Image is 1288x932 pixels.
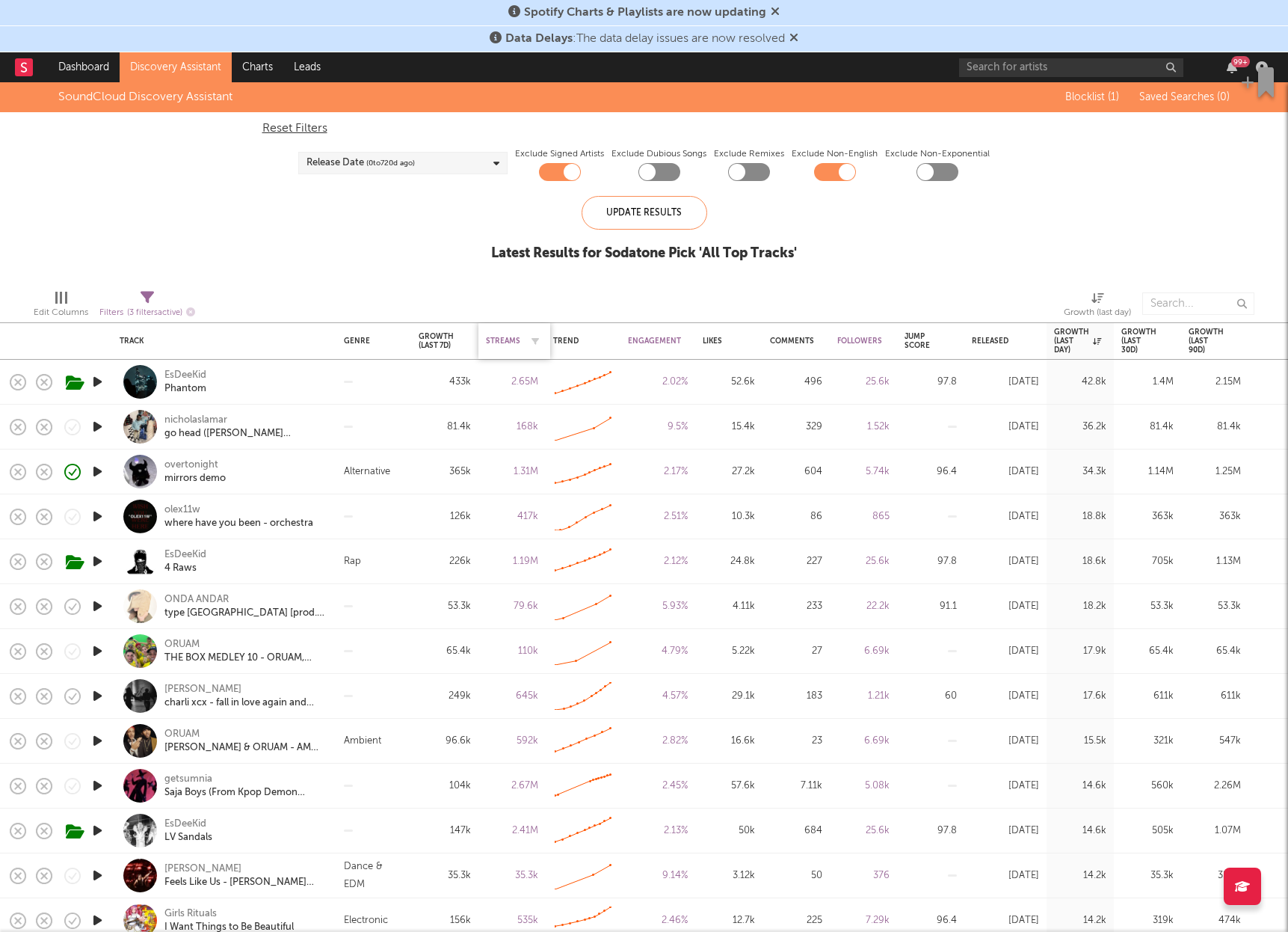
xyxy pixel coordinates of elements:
[1121,553,1174,571] div: 705k
[344,553,361,571] div: Rap
[628,822,688,840] div: 2.13 %
[164,728,325,755] a: ORUAM[PERSON_NAME] & ORUAM - AMOR BANDIDO
[837,373,890,391] div: 25.6k
[58,88,232,106] div: SoundCloud Discovery Assistant
[972,463,1039,481] div: [DATE]
[164,683,241,696] div: [PERSON_NAME]
[837,777,890,795] div: 5.08k
[1121,463,1174,481] div: 1.14M
[164,773,325,786] div: getsumnia
[1189,912,1241,930] div: 474k
[419,373,471,391] div: 433k
[1142,292,1254,315] input: Search...
[1054,777,1106,795] div: 14.6k
[164,382,206,396] div: Phantom
[1054,373,1106,391] div: 42.8k
[1189,643,1241,660] div: 65.4k
[164,818,206,831] a: EsDeeKid
[1064,304,1131,322] div: Growth (last day)
[972,912,1039,930] div: [DATE]
[703,687,755,705] div: 29.1k
[486,822,538,840] div: 2.41M
[164,459,218,472] div: overtonight
[486,867,538,885] div: 35.3k
[1121,643,1174,660] div: 65.4k
[1189,732,1241,750] div: 547k
[770,912,822,930] div: 225
[628,508,688,526] div: 2.51 %
[164,607,325,620] div: type [GEOGRAPHIC_DATA] [prod. UCV]
[837,912,890,930] div: 7.29k
[628,777,688,795] div: 2.45 %
[703,598,755,616] div: 4.11k
[628,463,688,481] div: 2.17 %
[972,867,1039,885] div: [DATE]
[770,867,822,885] div: 50
[164,696,325,710] a: charli xcx - fall in love again and again (wuthering heights) everything is romantic
[164,741,325,755] div: [PERSON_NAME] & ORUAM - AMOR BANDIDO
[703,418,755,436] div: 15.4k
[905,553,957,571] div: 97.8
[164,593,229,607] div: ONDA ANDAR
[703,732,755,750] div: 16.6k
[703,337,733,346] div: Likes
[283,52,331,82] a: Leads
[703,643,755,660] div: 5.22k
[628,337,681,346] div: Engagement
[628,867,688,885] div: 9.14 %
[486,687,538,705] div: 645k
[164,472,226,485] a: mirrors demo
[628,553,688,571] div: 2.12 %
[553,337,606,346] div: Trend
[837,822,890,840] div: 25.6k
[164,862,325,889] a: [PERSON_NAME]Feels Like Us - [PERSON_NAME] ([PERSON_NAME])
[837,643,890,660] div: 6.69k
[486,418,538,436] div: 168k
[770,643,822,660] div: 27
[628,687,688,705] div: 4.57 %
[628,643,688,660] div: 4.79 %
[1121,912,1174,930] div: 319k
[770,337,814,346] div: Comments
[164,369,206,382] a: EsDeeKid
[1054,508,1106,526] div: 18.8k
[703,373,755,391] div: 52.6k
[419,687,471,705] div: 249k
[419,643,471,660] div: 65.4k
[1054,732,1106,750] div: 15.5k
[1189,822,1241,840] div: 1.07M
[703,777,755,795] div: 57.6k
[48,52,120,82] a: Dashboard
[344,732,381,750] div: Ambient
[344,912,388,930] div: Electronic
[770,373,822,391] div: 496
[1231,56,1250,67] div: 99 +
[419,912,471,930] div: 156k
[164,728,325,741] div: ORUAM
[972,337,1017,346] div: Released
[164,548,206,562] a: EsDeeKid
[366,154,415,172] span: ( 0 to 720 d ago)
[486,777,538,795] div: 2.67M
[419,867,471,885] div: 35.3k
[1064,285,1131,328] div: Growth (last day)
[486,912,538,930] div: 535k
[486,643,538,660] div: 110k
[419,822,471,840] div: 147k
[164,876,325,889] div: Feels Like Us - [PERSON_NAME] ([PERSON_NAME])
[770,463,822,481] div: 604
[164,652,325,665] div: THE BOX MEDLEY 10 - ORUAM, [PERSON_NAME], MENO TODY, NGC DADDY, [PERSON_NAME], [PERSON_NAME]
[505,33,785,45] span: : The data delay issues are now resolved
[524,7,766,19] span: Spotify Charts & Playlists are now updating
[628,912,688,930] div: 2.46 %
[582,196,707,230] div: Update Results
[789,33,798,45] span: Dismiss
[885,145,990,163] label: Exclude Non-Exponential
[611,145,706,163] label: Exclude Dubious Songs
[419,732,471,750] div: 96.6k
[1189,328,1224,355] div: Growth (last 90d)
[1121,508,1174,526] div: 363k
